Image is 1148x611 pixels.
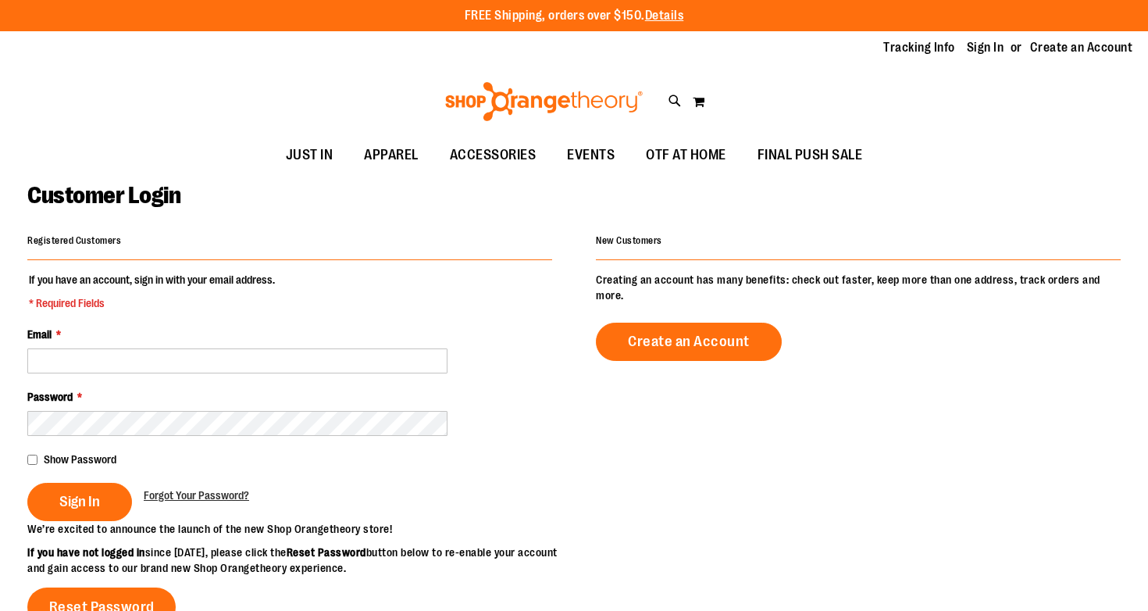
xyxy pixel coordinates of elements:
span: Forgot Your Password? [144,489,249,502]
span: EVENTS [567,138,615,173]
a: EVENTS [551,138,630,173]
img: Shop Orangetheory [443,82,645,121]
span: Show Password [44,453,116,466]
a: Tracking Info [883,39,955,56]
a: Create an Account [1030,39,1133,56]
strong: Registered Customers [27,235,121,246]
a: Forgot Your Password? [144,488,249,503]
a: Details [645,9,684,23]
p: We’re excited to announce the launch of the new Shop Orangetheory store! [27,521,574,537]
span: ACCESSORIES [450,138,537,173]
span: Create an Account [628,333,750,350]
strong: Reset Password [287,546,366,559]
a: Create an Account [596,323,782,361]
span: APPAREL [364,138,419,173]
p: since [DATE], please click the button below to re-enable your account and gain access to our bran... [27,545,574,576]
a: JUST IN [270,138,349,173]
button: Sign In [27,483,132,521]
span: Email [27,328,52,341]
a: OTF AT HOME [630,138,742,173]
legend: If you have an account, sign in with your email address. [27,272,276,311]
p: FREE Shipping, orders over $150. [465,7,684,25]
strong: New Customers [596,235,662,246]
p: Creating an account has many benefits: check out faster, keep more than one address, track orders... [596,272,1121,303]
span: * Required Fields [29,295,275,311]
span: Customer Login [27,182,180,209]
a: ACCESSORIES [434,138,552,173]
span: FINAL PUSH SALE [758,138,863,173]
span: Password [27,391,73,403]
strong: If you have not logged in [27,546,145,559]
a: APPAREL [348,138,434,173]
a: Sign In [967,39,1004,56]
span: Sign In [59,493,100,510]
span: OTF AT HOME [646,138,726,173]
a: FINAL PUSH SALE [742,138,879,173]
span: JUST IN [286,138,333,173]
